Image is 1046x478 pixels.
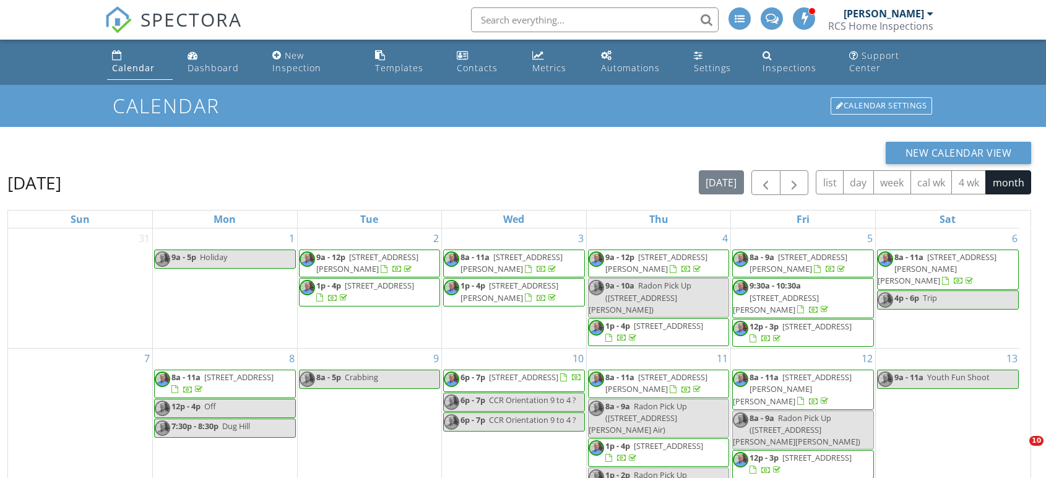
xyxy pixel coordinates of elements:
[204,401,216,412] span: Off
[153,228,298,349] td: Go to September 1, 2025
[750,452,779,463] span: 12p - 3p
[345,280,414,291] span: [STREET_ADDRESS]
[589,372,604,387] img: rick_photo_2.jpg
[171,420,218,432] span: 7:30p - 8:30p
[732,370,874,410] a: 8a - 11a [STREET_ADDRESS][PERSON_NAME][PERSON_NAME]
[576,228,586,248] a: Go to September 3, 2025
[68,211,92,228] a: Sunday
[758,45,834,80] a: Inspections
[136,228,152,248] a: Go to August 31, 2025
[878,251,893,267] img: rick_photo_2.jpg
[733,280,831,315] a: 9:30a - 10:30a [STREET_ADDRESS][PERSON_NAME]
[589,440,604,456] img: rick_photo_2.jpg
[894,292,919,303] span: 4p - 6p
[1004,436,1034,466] iframe: Intercom live chat
[452,45,517,80] a: Contacts
[375,62,423,74] div: Templates
[733,452,748,467] img: rick_photo_2.jpg
[444,394,459,410] img: rick_photo_2.jpg
[750,251,847,274] span: [STREET_ADDRESS][PERSON_NAME]
[605,320,630,331] span: 1p - 4p
[605,280,634,291] span: 9a - 10a
[501,211,527,228] a: Wednesday
[460,251,563,274] span: [STREET_ADDRESS][PERSON_NAME]
[1009,228,1020,248] a: Go to September 6, 2025
[877,250,1019,290] a: 8a - 11a [STREET_ADDRESS][PERSON_NAME][PERSON_NAME]
[605,372,707,394] span: [STREET_ADDRESS][PERSON_NAME]
[345,372,378,383] span: Crabbing
[605,251,707,274] a: 9a - 12p [STREET_ADDRESS][PERSON_NAME]
[460,372,485,383] span: 6p - 7p
[605,372,707,394] a: 8a - 11a [STREET_ADDRESS][PERSON_NAME]
[586,228,731,349] td: Go to September 4, 2025
[733,372,852,406] span: [STREET_ADDRESS][PERSON_NAME][PERSON_NAME]
[444,372,459,387] img: rick_photo_2.jpg
[460,372,582,383] a: 6p - 7p [STREET_ADDRESS]
[489,372,558,383] span: [STREET_ADDRESS]
[780,170,809,196] button: Next month
[589,401,604,416] img: rick_photo_2.jpg
[634,440,703,451] span: [STREET_ADDRESS]
[589,280,691,315] span: Radon Pick Up ([STREET_ADDRESS][PERSON_NAME])
[714,349,730,368] a: Go to September 11, 2025
[782,321,852,332] span: [STREET_ADDRESS]
[750,372,779,383] span: 8a - 11a
[816,170,844,194] button: list
[878,372,893,387] img: rick_photo_2.jpg
[732,250,874,277] a: 8a - 9a [STREET_ADDRESS][PERSON_NAME]
[750,452,852,475] a: 12p - 3p [STREET_ADDRESS]
[589,280,604,295] img: rick_photo_2.jpg
[733,251,748,267] img: rick_photo_2.jpg
[431,228,441,248] a: Go to September 2, 2025
[732,278,874,318] a: 9:30a - 10:30a [STREET_ADDRESS][PERSON_NAME]
[154,370,296,398] a: 8a - 11a [STREET_ADDRESS]
[927,372,990,383] span: Youth Fun Shoot
[155,372,170,387] img: rick_photo_2.jpg
[589,320,604,336] img: rick_photo_2.jpg
[1029,436,1044,446] span: 10
[720,228,730,248] a: Go to September 4, 2025
[272,50,321,74] div: New Inspection
[1004,349,1020,368] a: Go to September 13, 2025
[444,280,459,295] img: rick_photo_2.jpg
[460,280,485,291] span: 1p - 4p
[113,95,933,116] h1: Calendar
[300,372,315,387] img: rick_photo_2.jpg
[155,420,170,436] img: rick_photo_2.jpg
[588,250,730,277] a: 9a - 12p [STREET_ADDRESS][PERSON_NAME]
[878,251,996,286] span: [STREET_ADDRESS][PERSON_NAME][PERSON_NAME]
[460,251,563,274] a: 8a - 11a [STREET_ADDRESS][PERSON_NAME]
[937,211,958,228] a: Saturday
[733,372,748,387] img: rick_photo_2.jpg
[171,251,196,263] span: 9a - 5p
[300,251,315,267] img: rick_photo_2.jpg
[460,251,490,263] span: 8a - 11a
[886,142,1032,164] button: New Calendar View
[460,280,558,303] span: [STREET_ADDRESS][PERSON_NAME]
[105,17,242,43] a: SPECTORA
[267,45,361,80] a: New Inspection
[527,45,586,80] a: Metrics
[444,251,459,267] img: rick_photo_2.jpg
[588,370,730,398] a: 8a - 11a [STREET_ADDRESS][PERSON_NAME]
[733,280,748,295] img: rick_photo_2.jpg
[782,452,852,463] span: [STREET_ADDRESS]
[589,401,687,435] span: Radon Pick Up ([STREET_ADDRESS][PERSON_NAME] Air)
[460,280,558,303] a: 1p - 4p [STREET_ADDRESS][PERSON_NAME]
[183,45,257,80] a: Dashboard
[211,211,238,228] a: Monday
[188,62,239,74] div: Dashboard
[155,251,170,267] img: rick_photo_2.jpg
[287,228,297,248] a: Go to September 1, 2025
[750,321,852,344] a: 12p - 3p [STREET_ADDRESS]
[634,320,703,331] span: [STREET_ADDRESS]
[732,450,874,478] a: 12p - 3p [STREET_ADDRESS]
[923,292,937,303] span: Trip
[751,170,780,196] button: Previous month
[828,20,933,32] div: RCS Home Inspections
[588,318,730,346] a: 1p - 4p [STREET_ADDRESS]
[7,170,61,195] h2: [DATE]
[316,251,345,263] span: 9a - 12p
[731,228,876,349] td: Go to September 5, 2025
[750,280,801,291] span: 9:30a - 10:30a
